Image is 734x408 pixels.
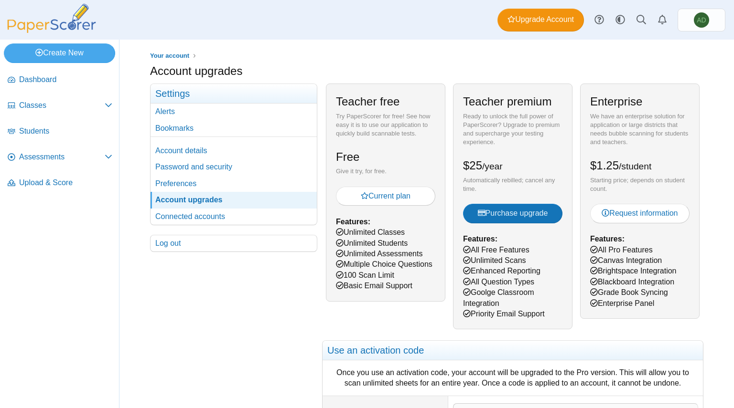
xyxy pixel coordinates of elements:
div: Unlimited Classes Unlimited Students Unlimited Assessments Multiple Choice Questions 100 Scan Lim... [326,84,445,301]
a: Create New [4,43,115,63]
span: $25 [463,159,503,172]
button: Current plan [336,187,435,206]
a: Upgrade Account [497,9,584,31]
div: All Free Features Unlimited Scans Enhanced Reporting All Question Types Goolge Classroom Integrat... [453,84,572,329]
span: Assessments [19,152,105,162]
button: Purchase upgrade [463,204,562,223]
div: Try PaperScorer for free! See how easy it is to use our application to quickly build scannable te... [336,112,435,138]
a: Alerts [151,104,317,120]
h3: Settings [151,84,317,104]
span: Upgrade Account [507,14,574,25]
span: Dashboard [19,74,112,85]
h2: Use an activation code [323,341,703,360]
span: Current plan [361,192,410,200]
b: Features: [336,218,370,226]
a: Connected accounts [151,209,317,225]
span: Alexandra Daniels [694,12,709,28]
a: Alexandra Daniels [678,9,725,31]
a: Log out [151,235,317,251]
a: PaperScorer [4,26,99,34]
a: Upload & Score [4,172,116,195]
div: Automatically rebilled; cancel any time. [463,176,562,193]
a: Students [4,120,116,143]
img: PaperScorer [4,4,99,33]
b: Features: [463,235,497,243]
h2: $1.25 [590,157,651,174]
h2: Enterprise [590,94,642,110]
span: Classes [19,100,105,111]
div: All Pro Features Canvas Integration Brightspace Integration Blackboard Integration Grade Book Syn... [580,84,700,319]
h2: Teacher free [336,94,399,110]
small: /student [619,161,651,171]
span: Upload & Score [19,178,112,188]
a: Dashboard [4,69,116,92]
a: Alerts [652,10,673,31]
h1: Account upgrades [150,63,242,79]
div: We have an enterprise solution for application or large districts that needs bubble scanning for ... [590,112,690,147]
a: Classes [4,94,116,117]
a: Account upgrades [151,192,317,208]
a: Account details [151,143,317,159]
div: Once you use an activation code, your account will be upgraded to the Pro version. This will allo... [327,367,698,389]
b: Features: [590,235,625,243]
span: Your account [150,52,189,59]
a: Your account [148,50,192,62]
a: Assessments [4,146,116,169]
h2: Teacher premium [463,94,551,110]
span: Request information [602,209,678,217]
span: Students [19,126,112,136]
div: Ready to unlock the full power of PaperScorer? Upgrade to premium and supercharge your testing ex... [463,112,562,147]
span: Alexandra Daniels [697,17,706,23]
a: Preferences [151,176,317,192]
small: /year [482,161,503,171]
a: Request information [590,204,690,223]
span: Purchase upgrade [478,209,548,217]
a: Bookmarks [151,120,317,136]
a: Password and security [151,159,317,175]
h2: Free [336,149,359,165]
div: Starting price; depends on student count. [590,176,690,193]
div: Give it try, for free. [336,167,435,176]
